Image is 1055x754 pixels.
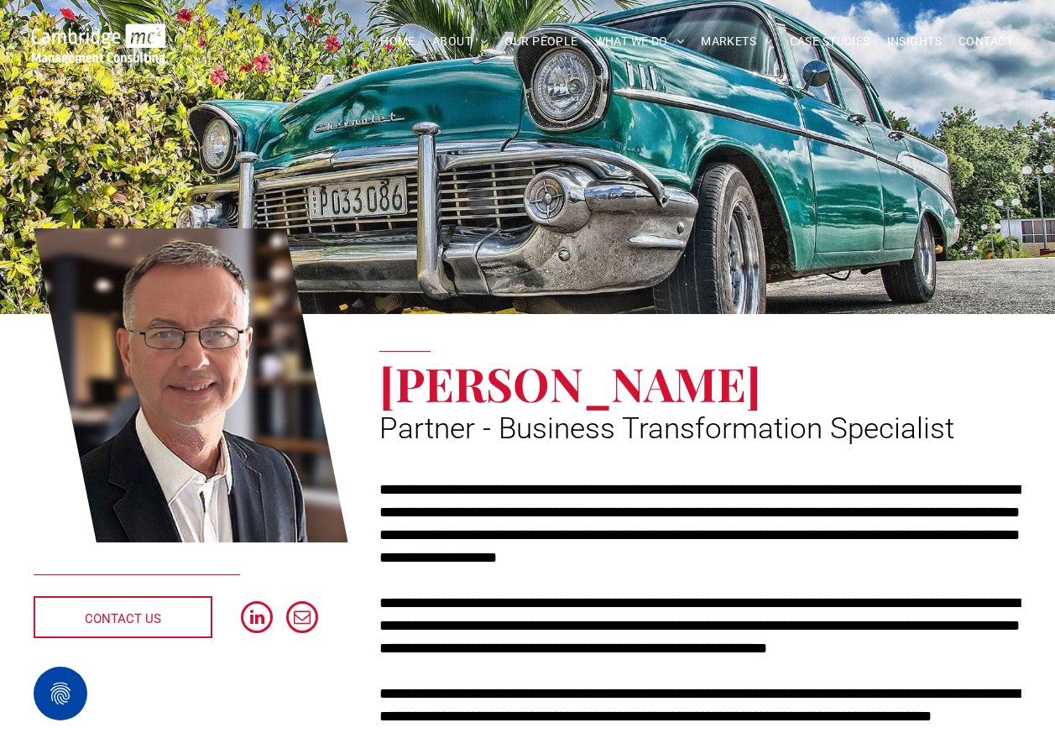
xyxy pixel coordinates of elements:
a: CONTACT [950,29,1021,55]
a: WHAT WE DO [587,29,693,55]
a: CASE STUDIES [781,29,879,55]
a: MARKETS [692,29,781,55]
a: INSIGHTS [879,29,950,55]
a: linkedin [241,601,273,637]
img: Go to Homepage [32,24,166,65]
a: OUR PEOPLE [496,29,586,55]
a: CONTACT US [34,596,212,638]
a: ABOUT [424,29,497,55]
a: Your Business Transformed | Cambridge Management Consulting [32,26,166,44]
a: email [286,601,318,637]
span: [PERSON_NAME] [379,352,761,414]
span: CONTACT US [85,598,161,640]
a: HOME [372,29,424,55]
span: Partner - Business Transformation Specialist [379,411,954,446]
a: Phil Laws | Partner - Business Transformation Specialist [34,223,348,548]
